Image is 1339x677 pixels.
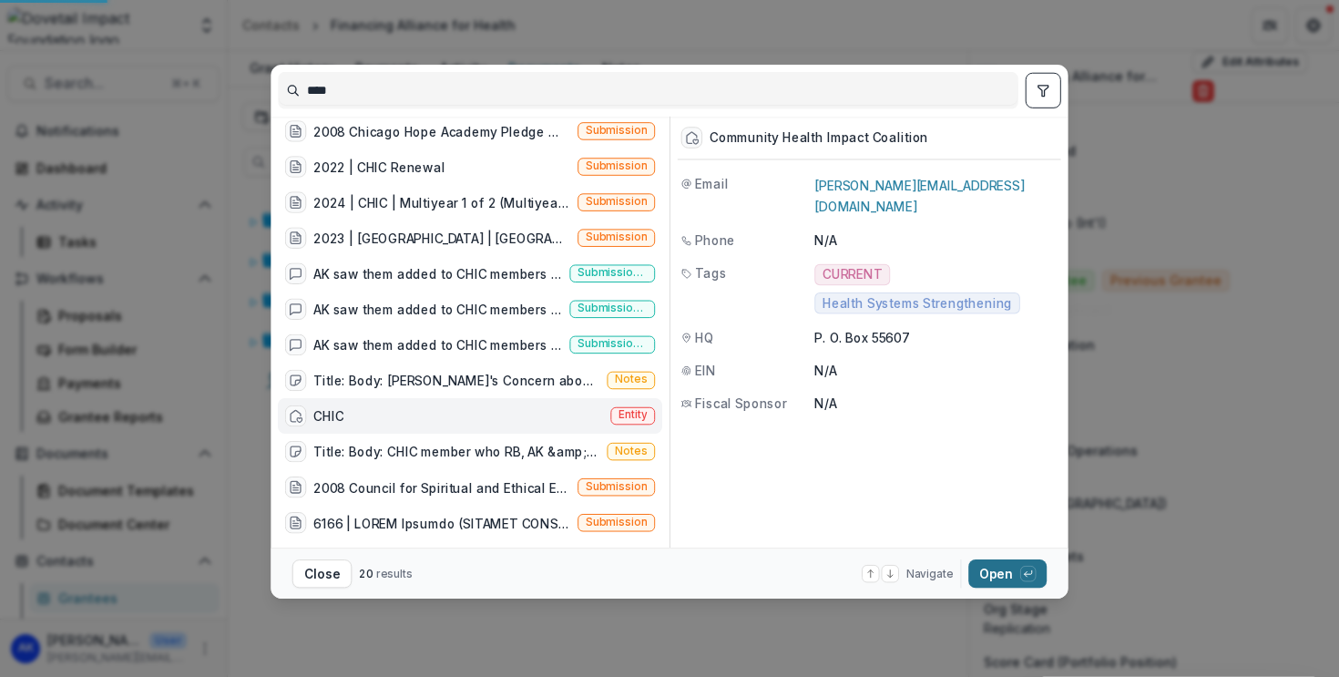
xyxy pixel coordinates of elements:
span: Notes [615,445,647,457]
div: AK saw them added to CHIC members - reached out for an intro. [313,335,563,354]
span: Submission comment [578,267,647,280]
span: EIN [695,361,715,380]
span: Submission [586,196,647,209]
span: Submission [586,231,647,244]
span: Submission [586,125,647,138]
button: Open [968,559,1047,588]
button: Close [292,559,352,588]
div: Title: Body: CHIC member who RB, AK &amp; KLM talked to in [DATE], but became clear that the org ... [313,443,600,462]
div: 2022 | CHIC Renewal [313,158,445,177]
div: 2008 Council for Spiritual and Ethical Education Books (Books for Chicago Hope) [313,478,570,497]
p: N/A [814,394,1058,413]
span: Submission comment [578,338,647,351]
p: P. O. Box 55607 [814,328,1058,347]
span: Navigate [906,566,954,582]
p: N/A [814,361,1058,380]
button: toggle filters [1026,73,1061,108]
a: [PERSON_NAME][EMAIL_ADDRESS][DOMAIN_NAME] [814,178,1025,214]
span: Submission [586,516,647,528]
p: N/A [814,231,1058,251]
div: 2008 Chicago Hope Academy Pledge Match (Pledge Match, HIF) [313,122,570,141]
span: Tags [695,264,726,283]
span: Notes [615,374,647,386]
span: results [376,567,413,580]
span: Email [695,174,728,193]
span: Phone [695,231,735,251]
span: Entity [618,409,647,422]
span: Health Systems Strengthening [823,296,1012,311]
div: Community Health Impact Coalition [710,130,928,145]
div: AK saw them added to CHIC members - reached out for an intro. [313,264,563,283]
div: CHIC [313,407,343,426]
div: Title: Body: [PERSON_NAME]'s Concern about Reserves &amp; CRT prior to Meeting [DATE]?I?m doing f... [313,371,600,390]
span: CURRENT [823,267,882,282]
span: HQ [695,328,714,347]
div: AK saw them added to CHIC members - reached out for an intro. [313,300,563,319]
div: 2023 | [GEOGRAPHIC_DATA] | [GEOGRAPHIC_DATA] [313,229,570,248]
span: Submission [586,160,647,173]
span: Submission [586,480,647,493]
div: 6166 | LOREM Ipsumdo (SITAMET CONSECT ADIPISC - ELITSED DOEIUSMOD TE INCIDIDUN UTLAB: Etdo MAGNA ... [313,514,570,533]
span: Submission comment [578,303,647,315]
span: Fiscal Sponsor [695,394,787,413]
span: 20 [359,567,373,580]
div: 2024 | CHIC | Multiyear 1 of 2 (Multiyear decision in [DATE] for two years, $350k each / $700k to... [313,193,570,212]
